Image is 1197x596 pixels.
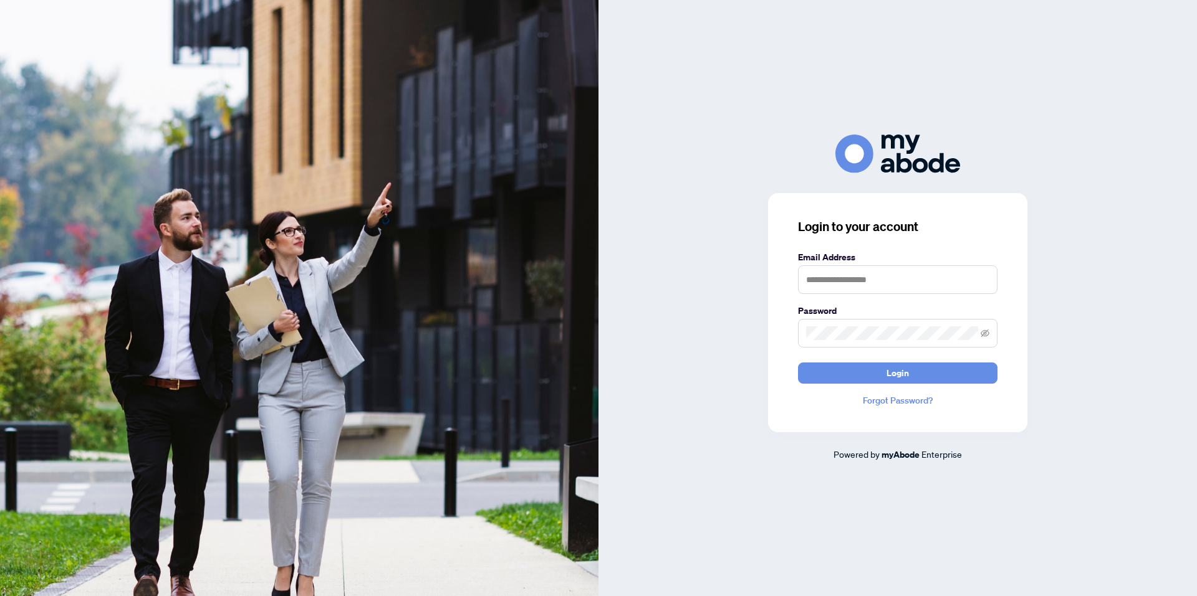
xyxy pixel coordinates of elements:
span: Powered by [834,448,880,460]
span: Enterprise [921,448,962,460]
span: eye-invisible [981,329,989,338]
h3: Login to your account [798,218,997,235]
span: Login [887,363,909,383]
a: Forgot Password? [798,394,997,407]
button: Login [798,362,997,384]
label: Password [798,304,997,318]
a: myAbode [882,448,920,461]
img: ma-logo [835,135,960,173]
label: Email Address [798,250,997,264]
